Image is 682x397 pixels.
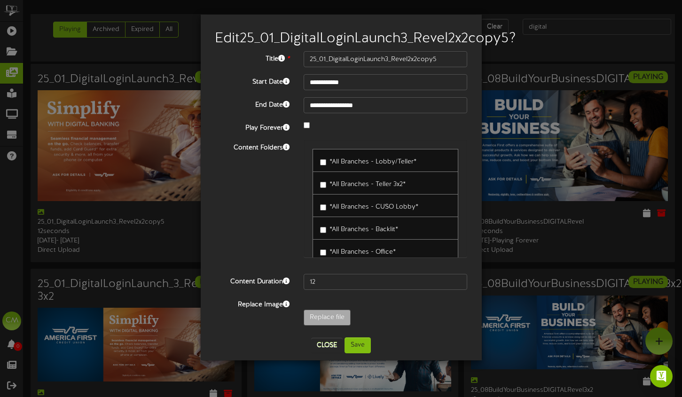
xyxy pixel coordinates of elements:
label: Title [208,51,297,64]
label: Replace Image [208,297,297,310]
button: Save [345,337,371,353]
span: *All Branches - CUSO Lobby* [329,203,418,210]
input: *All Branches - Office* [320,249,326,256]
span: *All Branches - Backlit* [329,226,398,233]
span: *All Branches - Office* [329,249,396,256]
button: Close [311,338,343,353]
label: Start Date [208,74,297,87]
div: Open Intercom Messenger [650,365,673,388]
input: *All Branches - Teller 3x2* [320,182,326,188]
span: *All Branches - Lobby/Teller* [329,158,416,165]
input: *All Branches - Lobby/Teller* [320,159,326,165]
input: *All Branches - Backlit* [320,227,326,233]
span: *All Branches - Teller 3x2* [329,181,406,188]
input: 15 [304,274,468,290]
input: Title [304,51,468,67]
label: Content Folders [208,140,297,153]
label: Play Forever [208,120,297,133]
h2: Edit 25_01_DigitalLoginLaunch3_Revel2x2copy5 ? [215,31,468,47]
label: End Date [208,97,297,110]
input: *All Branches - CUSO Lobby* [320,204,326,210]
label: Content Duration [208,274,297,287]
